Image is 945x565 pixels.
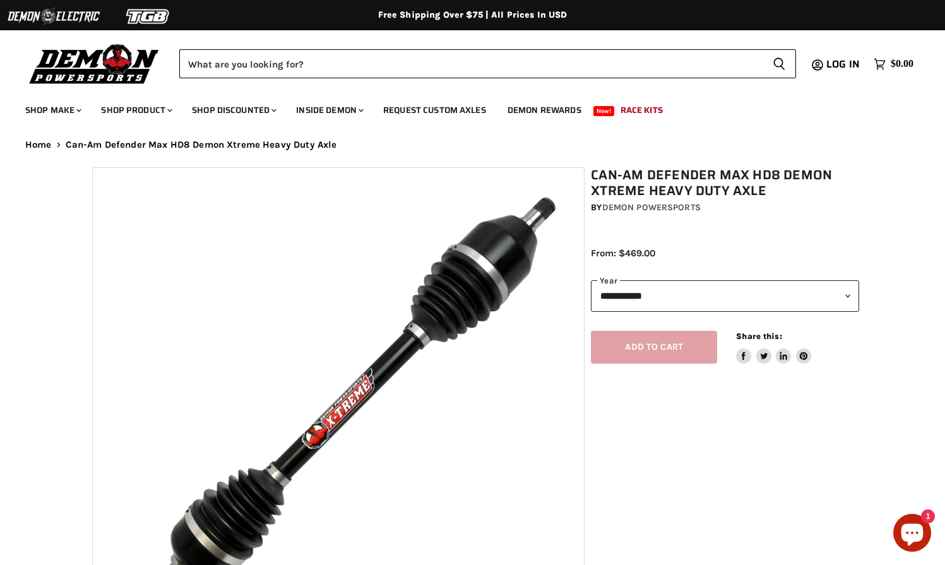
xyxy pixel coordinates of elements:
[92,97,180,123] a: Shop Product
[6,4,101,28] img: Demon Electric Logo 2
[591,280,859,311] select: year
[763,49,796,78] button: Search
[374,97,496,123] a: Request Custom Axles
[591,247,655,259] span: From: $469.00
[179,49,763,78] input: Search
[591,167,859,199] h1: Can-Am Defender Max HD8 Demon Xtreme Heavy Duty Axle
[25,41,163,86] img: Demon Powersports
[736,331,782,341] span: Share this:
[498,97,591,123] a: Demon Rewards
[821,59,867,70] a: Log in
[889,514,935,555] inbox-online-store-chat: Shopify online store chat
[16,97,89,123] a: Shop Make
[182,97,284,123] a: Shop Discounted
[593,106,615,116] span: New!
[602,202,701,213] a: Demon Powersports
[179,49,796,78] form: Product
[591,201,859,215] div: by
[101,4,196,28] img: TGB Logo 2
[611,97,672,123] a: Race Kits
[25,140,52,150] a: Home
[826,56,860,72] span: Log in
[736,331,811,364] aside: Share this:
[16,92,910,123] ul: Main menu
[287,97,371,123] a: Inside Demon
[891,58,913,70] span: $0.00
[66,140,337,150] span: Can-Am Defender Max HD8 Demon Xtreme Heavy Duty Axle
[867,55,920,73] a: $0.00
